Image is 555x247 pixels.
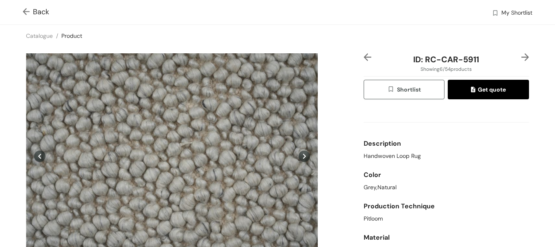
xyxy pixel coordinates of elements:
[471,85,506,94] span: Get quote
[387,85,421,94] span: Shortlist
[61,32,82,39] a: Product
[471,87,478,94] img: quote
[521,53,529,61] img: right
[492,9,499,18] img: wishlist
[364,198,529,214] div: Production Technique
[364,53,371,61] img: left
[501,9,532,18] span: My Shortlist
[364,214,529,223] div: Pitloom
[364,80,445,99] button: wishlistShortlist
[364,167,529,183] div: Color
[23,8,33,17] img: Go back
[448,80,529,99] button: quoteGet quote
[56,32,58,39] span: /
[26,32,53,39] a: Catalogue
[364,230,529,246] div: Material
[421,66,472,73] span: Showing 6 / 54 products
[387,85,397,94] img: wishlist
[364,152,421,160] span: Handwoven Loop Rug
[364,183,529,192] div: Grey,Natural
[364,136,529,152] div: Description
[413,54,479,65] span: ID: RC-CAR-5911
[23,7,49,17] span: Back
